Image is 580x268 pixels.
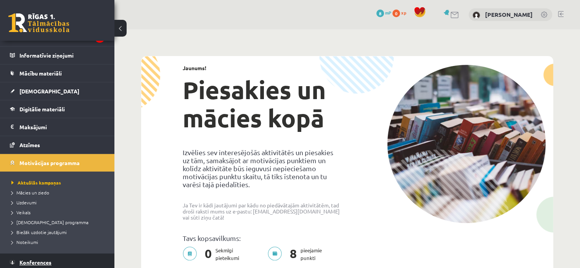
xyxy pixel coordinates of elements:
a: Uzdevumi [11,199,107,206]
img: Kristīne Saulīte [472,11,480,19]
span: 0 [392,10,400,17]
span: Digitālie materiāli [19,106,65,112]
p: Tavs kopsavilkums: [183,234,341,242]
span: Mācību materiāli [19,70,62,77]
a: Veikals [11,209,107,216]
span: xp [401,10,406,16]
a: Rīgas 1. Tālmācības vidusskola [8,13,69,32]
span: Uzdevumi [11,199,37,205]
a: 8 mP [376,10,391,16]
span: [DEMOGRAPHIC_DATA] [19,88,79,95]
span: Veikals [11,209,31,215]
legend: Informatīvie ziņojumi [19,47,105,64]
span: Biežāk uzdotie jautājumi [11,229,67,235]
p: Ja Tev ir kādi jautājumi par kādu no piedāvātajām aktivitātēm, tad droši raksti mums uz e-pastu: ... [183,202,341,220]
p: Sekmīgi pieteikumi [183,247,244,262]
p: Izvēlies sev interesējošās aktivitātēs un piesakies uz tām, samaksājot ar motivācijas punktiem un... [183,148,341,188]
span: Atzīmes [19,141,40,148]
legend: Maksājumi [19,118,105,136]
span: Noteikumi [11,239,38,245]
a: Aktuālās kampaņas [11,179,107,186]
a: 0 xp [392,10,410,16]
a: Digitālie materiāli [10,100,105,118]
span: Mācies un ziedo [11,189,49,196]
span: 8 [376,10,384,17]
span: Motivācijas programma [19,159,80,166]
span: 0 [201,247,215,262]
span: Aktuālās kampaņas [11,180,61,186]
a: [DEMOGRAPHIC_DATA] programma [11,219,107,226]
span: mP [385,10,391,16]
a: Motivācijas programma [10,154,105,172]
a: Informatīvie ziņojumi [10,47,105,64]
span: 8 [286,247,300,262]
a: [DEMOGRAPHIC_DATA] [10,82,105,100]
span: [DEMOGRAPHIC_DATA] programma [11,219,88,225]
span: Konferences [19,259,51,266]
img: campaign-image-1c4f3b39ab1f89d1fca25a8facaab35ebc8e40cf20aedba61fd73fb4233361ac.png [387,65,546,223]
p: pieejamie punkti [268,247,326,262]
a: Maksājumi [10,118,105,136]
strong: Jaunums! [183,64,206,71]
a: Atzīmes [10,136,105,154]
a: Noteikumi [11,239,107,246]
h1: Piesakies un mācies kopā [183,76,341,132]
a: Biežāk uzdotie jautājumi [11,229,107,236]
a: [PERSON_NAME] [485,11,533,18]
a: Mācies un ziedo [11,189,107,196]
a: Mācību materiāli [10,64,105,82]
